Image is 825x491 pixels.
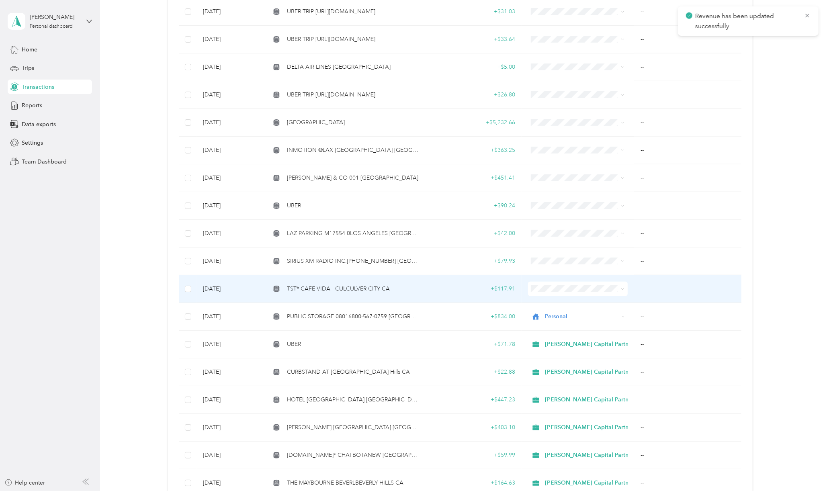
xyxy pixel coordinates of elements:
[432,423,515,432] div: + $403.10
[287,118,345,127] span: [GEOGRAPHIC_DATA]
[545,340,636,349] span: [PERSON_NAME] Capital Partners
[545,312,618,321] span: Personal
[287,395,419,404] span: HOTEL [GEOGRAPHIC_DATA] [GEOGRAPHIC_DATA] [GEOGRAPHIC_DATA]
[22,45,37,54] span: Home
[634,275,741,303] td: --
[545,368,636,376] span: [PERSON_NAME] Capital Partners
[197,442,264,469] td: [DATE]
[634,192,741,220] td: --
[432,284,515,293] div: + $117.91
[545,451,636,460] span: [PERSON_NAME] Capital Partners
[432,479,515,487] div: + $164.63
[545,479,636,487] span: [PERSON_NAME] Capital Partners
[545,395,636,404] span: [PERSON_NAME] Capital Partners
[4,479,45,487] button: Help center
[634,442,741,469] td: --
[22,139,43,147] span: Settings
[432,7,515,16] div: + $31.03
[287,340,301,349] span: UBER
[287,201,301,210] span: UBER
[287,479,403,487] span: THE MAYBOURNE BEVERLBEVERLY HILLS CA
[197,248,264,275] td: [DATE]
[197,303,264,331] td: [DATE]
[432,63,515,72] div: + $5.00
[634,26,741,53] td: --
[30,24,73,29] div: Personal dashboard
[197,331,264,358] td: [DATE]
[197,386,264,414] td: [DATE]
[432,368,515,376] div: + $22.88
[634,53,741,81] td: --
[197,109,264,137] td: [DATE]
[287,174,418,182] span: [PERSON_NAME] & CO 001 [GEOGRAPHIC_DATA]
[197,275,264,303] td: [DATE]
[432,201,515,210] div: + $90.24
[780,446,825,491] iframe: Everlance-gr Chat Button Frame
[287,7,375,16] span: UBER TRIP [URL][DOMAIN_NAME]
[634,81,741,109] td: --
[634,248,741,275] td: --
[634,414,741,442] td: --
[287,35,375,44] span: UBER TRIP [URL][DOMAIN_NAME]
[197,414,264,442] td: [DATE]
[634,358,741,386] td: --
[287,90,375,99] span: UBER TRIP [URL][DOMAIN_NAME]
[432,395,515,404] div: + $447.23
[634,303,741,331] td: --
[197,53,264,81] td: [DATE]
[432,257,515,266] div: + $79.93
[197,81,264,109] td: [DATE]
[432,312,515,321] div: + $834.00
[287,284,390,293] span: TST* CAFE VIDA - CULCULVER CITY CA
[634,109,741,137] td: --
[197,26,264,53] td: [DATE]
[22,158,67,166] span: Team Dashboard
[432,174,515,182] div: + $451.41
[432,451,515,460] div: + $59.99
[432,229,515,238] div: + $42.00
[432,90,515,99] div: + $26.80
[634,164,741,192] td: --
[197,164,264,192] td: [DATE]
[22,64,34,72] span: Trips
[432,35,515,44] div: + $33.64
[634,137,741,164] td: --
[287,146,419,155] span: INMOTION @LAX [GEOGRAPHIC_DATA] [GEOGRAPHIC_DATA]
[197,358,264,386] td: [DATE]
[545,423,636,432] span: [PERSON_NAME] Capital Partners
[287,257,419,266] span: SIRIUS XM RADIO INC.[PHONE_NUMBER] [GEOGRAPHIC_DATA]
[432,118,515,127] div: + $5,232.66
[432,146,515,155] div: + $363.25
[634,331,741,358] td: --
[197,192,264,220] td: [DATE]
[197,220,264,248] td: [DATE]
[287,423,419,432] span: [PERSON_NAME] [GEOGRAPHIC_DATA] [GEOGRAPHIC_DATA]
[287,312,419,321] span: PUBLIC STORAGE 08016800-567-0759 [GEOGRAPHIC_DATA]
[287,451,419,460] span: [DOMAIN_NAME]* CHATBOTANEW [GEOGRAPHIC_DATA] [GEOGRAPHIC_DATA]
[287,368,410,376] span: CURBSTAND AT [GEOGRAPHIC_DATA] Hills CA
[197,137,264,164] td: [DATE]
[22,83,54,91] span: Transactions
[634,220,741,248] td: --
[287,229,419,238] span: LAZ PARKING M17554 0LOS ANGELES [GEOGRAPHIC_DATA]
[432,340,515,349] div: + $71.78
[287,63,391,72] span: DELTA AIR LINES [GEOGRAPHIC_DATA]
[695,11,798,31] p: Revenue has been updated successfully
[634,386,741,414] td: --
[22,120,56,129] span: Data exports
[30,13,80,21] div: [PERSON_NAME]
[22,101,42,110] span: Reports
